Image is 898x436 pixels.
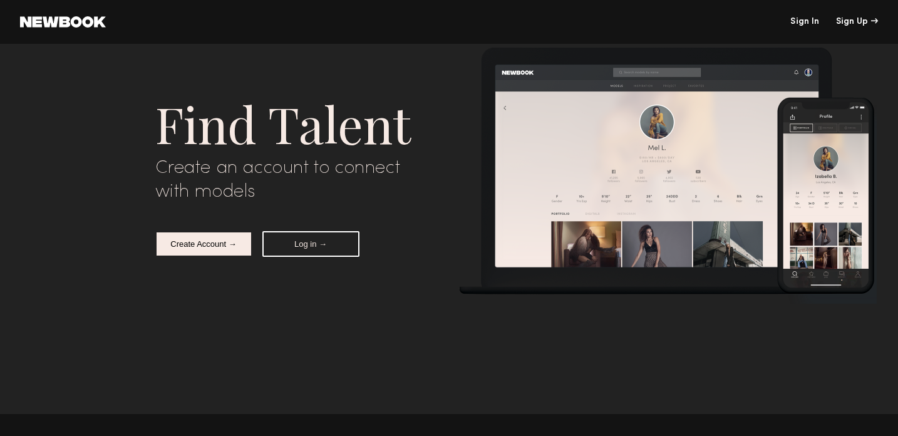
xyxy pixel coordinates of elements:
[155,90,440,157] div: Find Talent
[836,18,878,26] div: Sign Up
[790,18,819,26] a: Sign In
[262,231,359,257] button: Log in →
[155,231,252,257] button: Create Account →
[155,157,440,204] div: Create an account to connect with models
[459,47,877,304] img: devices.png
